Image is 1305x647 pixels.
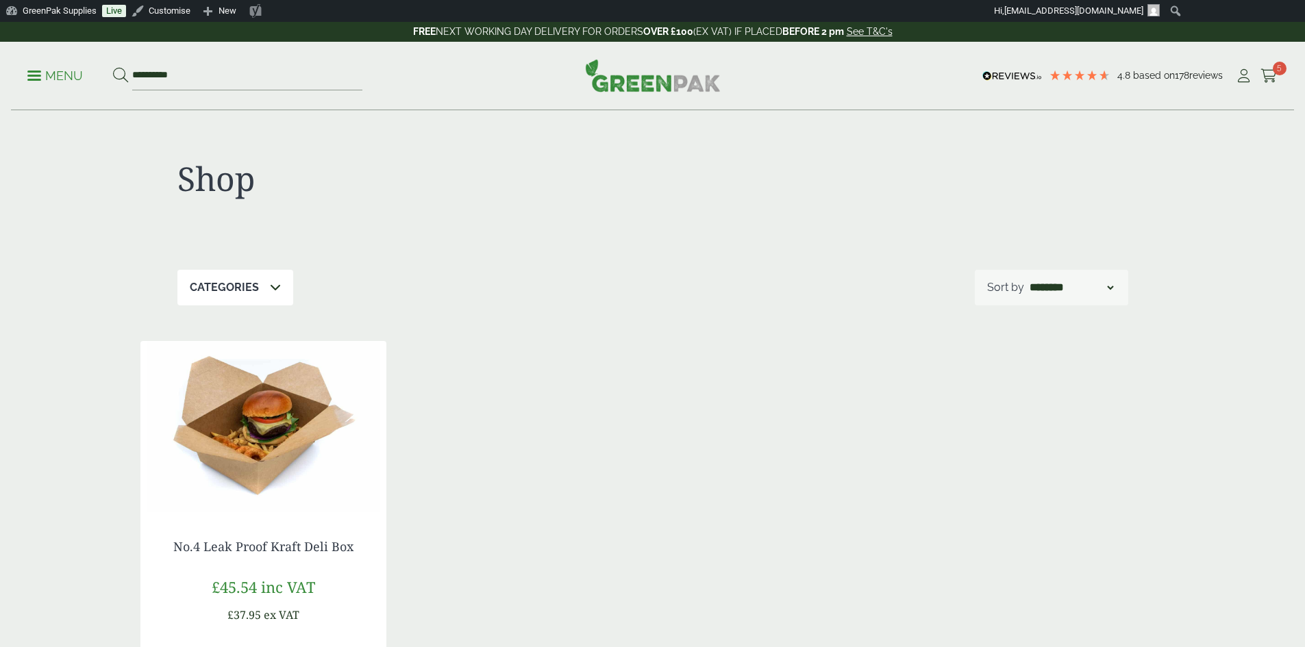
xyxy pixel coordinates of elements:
[847,26,893,37] a: See T&C's
[585,59,721,92] img: GreenPak Supplies
[140,341,386,512] img: No 4 Deli Box with Burger and Fries
[177,159,653,199] h1: Shop
[1004,5,1143,16] span: [EMAIL_ADDRESS][DOMAIN_NAME]
[212,576,257,597] span: £45.54
[173,538,353,555] a: No.4 Leak Proof Kraft Deli Box
[643,26,693,37] strong: OVER £100
[782,26,844,37] strong: BEFORE 2 pm
[1027,279,1116,296] select: Shop order
[27,68,83,84] p: Menu
[264,607,299,622] span: ex VAT
[1189,70,1223,81] span: reviews
[27,68,83,81] a: Menu
[1117,70,1133,81] span: 4.8
[227,607,261,622] span: £37.95
[102,5,126,17] a: Live
[1133,70,1175,81] span: Based on
[1049,69,1110,81] div: 4.78 Stars
[1235,69,1252,83] i: My Account
[1260,66,1278,86] a: 5
[1260,69,1278,83] i: Cart
[982,71,1042,81] img: REVIEWS.io
[190,279,259,296] p: Categories
[1273,62,1287,75] span: 5
[413,26,436,37] strong: FREE
[1175,70,1189,81] span: 178
[987,279,1024,296] p: Sort by
[261,576,315,597] span: inc VAT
